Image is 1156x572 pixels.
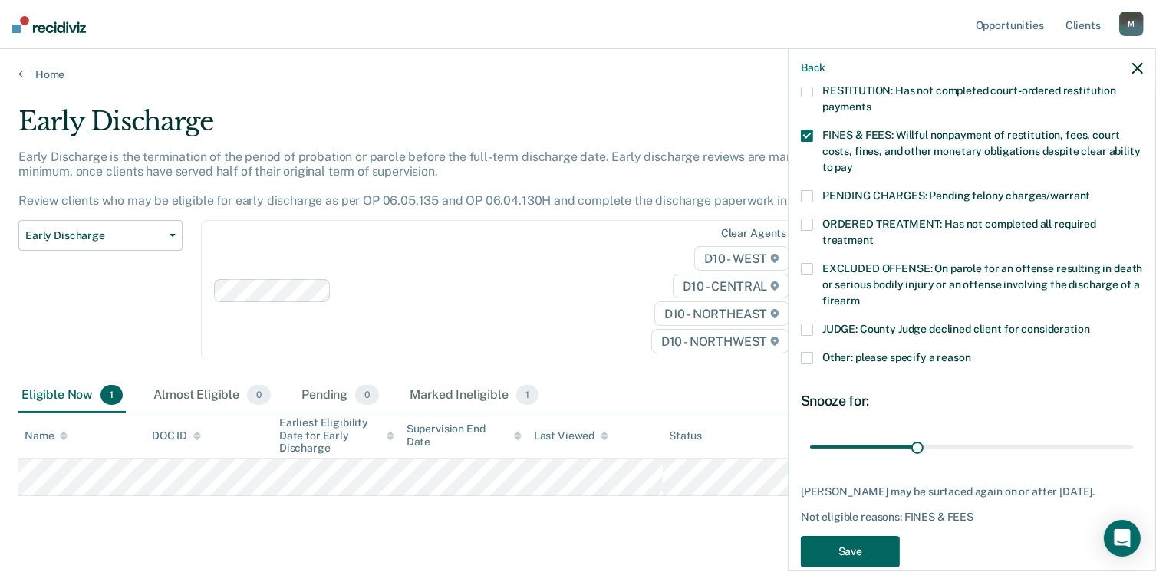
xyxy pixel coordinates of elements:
a: Home [18,67,1138,81]
div: Supervision End Date [407,422,522,449]
div: DOC ID [152,429,201,442]
span: 0 [247,385,271,405]
div: Last Viewed [534,429,608,442]
button: Back [801,61,825,74]
div: Open Intercom Messenger [1104,520,1141,557]
button: Save [801,536,900,567]
div: Marked Ineligible [407,379,542,413]
div: Clear agents [721,227,786,240]
span: D10 - NORTHEAST [654,301,789,326]
p: Early Discharge is the termination of the period of probation or parole before the full-term disc... [18,150,843,209]
div: Pending [298,379,382,413]
span: PENDING CHARGES: Pending felony charges/warrant [822,189,1090,202]
div: Not eligible reasons: FINES & FEES [801,511,1143,524]
span: ORDERED TREATMENT: Has not completed all required treatment [822,218,1096,246]
span: EXCLUDED OFFENSE: On parole for an offense resulting in death or serious bodily injury or an offe... [822,262,1142,307]
span: JUDGE: County Judge declined client for consideration [822,323,1090,335]
div: Eligible Now [18,379,126,413]
span: 1 [100,385,123,405]
div: M [1119,12,1144,36]
span: D10 - NORTHWEST [651,329,789,353]
span: D10 - WEST [694,246,789,271]
div: Name [25,429,68,442]
div: Earliest Eligibility Date for Early Discharge [279,416,394,455]
span: Other: please specify a reason [822,351,971,363]
img: Recidiviz [12,16,86,33]
div: Status [669,429,702,442]
div: Snooze for: [801,393,1143,409]
span: 0 [355,385,379,405]
span: D10 - CENTRAL [673,274,789,298]
span: FINES & FEES: Willful nonpayment of restitution, fees, court costs, fines, and other monetary obl... [822,129,1141,173]
div: Almost Eligible [150,379,274,413]
div: [PERSON_NAME] may be surfaced again on or after [DATE]. [801,485,1143,498]
span: Early Discharge [25,229,163,242]
div: Early Discharge [18,106,885,150]
span: 1 [516,385,538,405]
